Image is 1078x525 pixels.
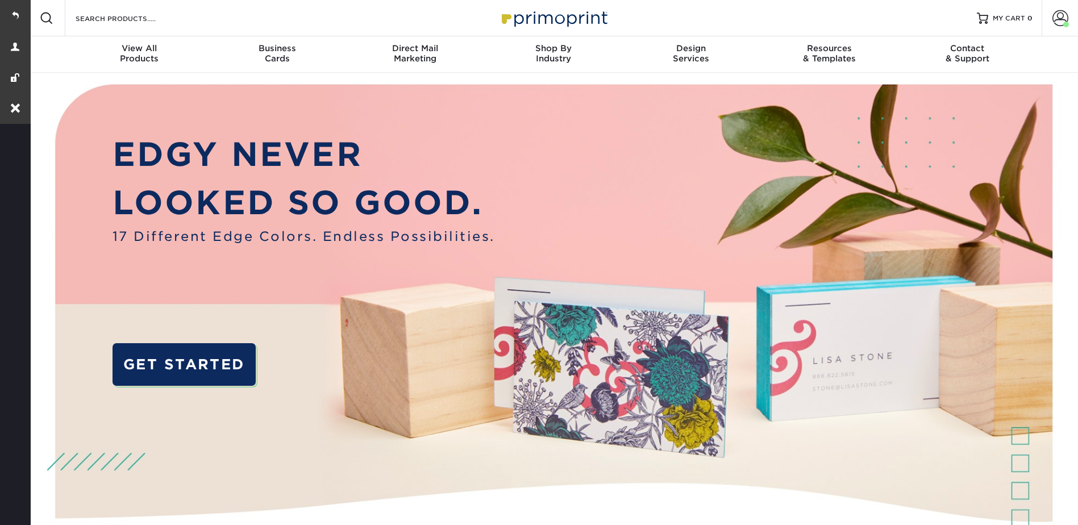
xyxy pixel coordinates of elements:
[1027,14,1033,22] span: 0
[208,43,346,53] span: Business
[113,343,256,386] a: GET STARTED
[70,43,209,64] div: Products
[70,43,209,53] span: View All
[484,43,622,53] span: Shop By
[622,43,760,53] span: Design
[898,43,1037,53] span: Contact
[484,43,622,64] div: Industry
[113,227,495,246] span: 17 Different Edge Colors. Endless Possibilities.
[898,43,1037,64] div: & Support
[622,43,760,64] div: Services
[484,36,622,73] a: Shop ByIndustry
[208,36,346,73] a: BusinessCards
[346,43,484,64] div: Marketing
[113,130,495,178] p: EDGY NEVER
[622,36,760,73] a: DesignServices
[74,11,185,25] input: SEARCH PRODUCTS.....
[898,36,1037,73] a: Contact& Support
[208,43,346,64] div: Cards
[346,36,484,73] a: Direct MailMarketing
[760,36,898,73] a: Resources& Templates
[760,43,898,64] div: & Templates
[346,43,484,53] span: Direct Mail
[70,36,209,73] a: View AllProducts
[497,6,610,30] img: Primoprint
[760,43,898,53] span: Resources
[113,178,495,227] p: LOOKED SO GOOD.
[993,14,1025,23] span: MY CART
